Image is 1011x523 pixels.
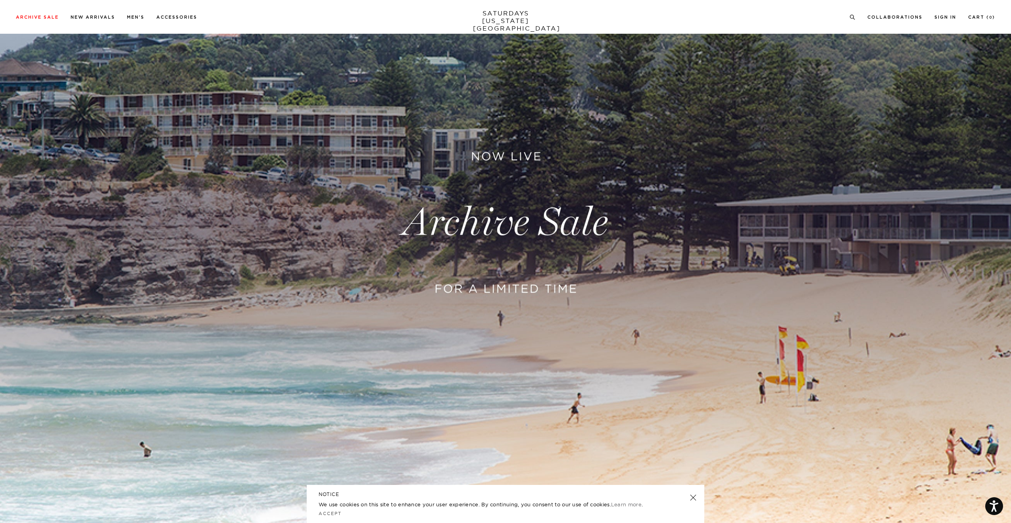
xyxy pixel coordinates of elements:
a: Accept [319,511,342,516]
a: Sign In [934,15,956,19]
a: SATURDAYS[US_STATE][GEOGRAPHIC_DATA] [473,10,538,32]
a: Accessories [156,15,197,19]
h5: NOTICE [319,491,692,498]
small: 0 [989,16,992,19]
a: Men's [127,15,144,19]
a: New Arrivals [71,15,115,19]
a: Cart (0) [968,15,995,19]
p: We use cookies on this site to enhance your user experience. By continuing, you consent to our us... [319,500,664,508]
a: Collaborations [867,15,923,19]
a: Learn more [611,501,642,508]
a: Archive Sale [16,15,59,19]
